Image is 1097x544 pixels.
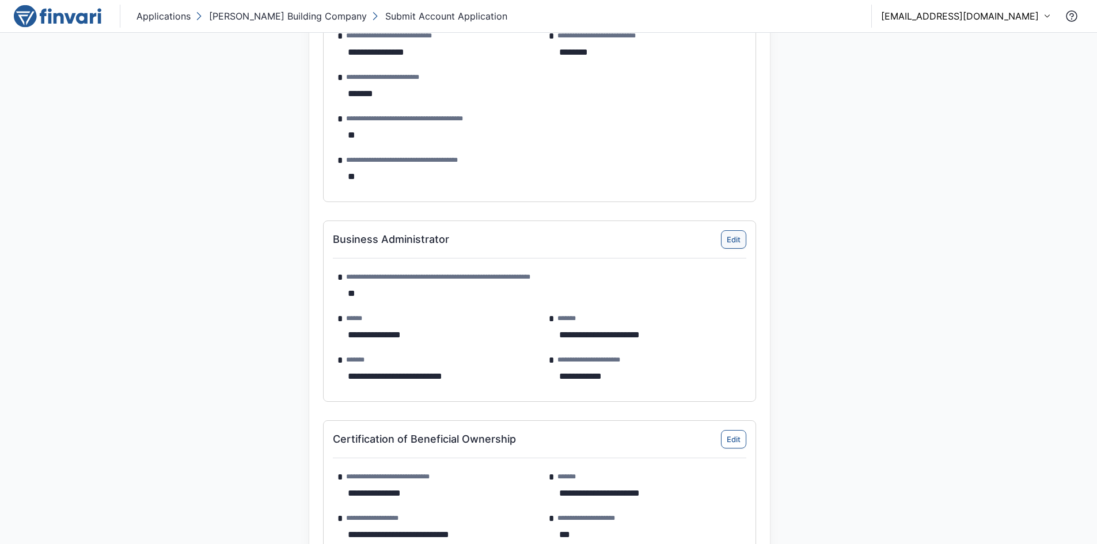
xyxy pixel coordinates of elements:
button: Edit [721,230,746,249]
img: logo [14,5,101,28]
h6: Business Administrator [333,233,449,246]
p: [EMAIL_ADDRESS][DOMAIN_NAME] [881,9,1039,23]
p: Submit Account Application [385,9,507,23]
button: Submit Account Application [369,7,510,25]
h6: Certification of Beneficial Ownership [333,433,516,446]
p: Applications [136,9,191,23]
button: Edit [721,430,746,448]
p: [PERSON_NAME] Building Company [209,9,367,23]
button: Contact Support [1060,5,1083,28]
button: Applications [134,7,193,25]
button: [EMAIL_ADDRESS][DOMAIN_NAME] [881,9,1051,23]
button: [PERSON_NAME] Building Company [193,7,369,25]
